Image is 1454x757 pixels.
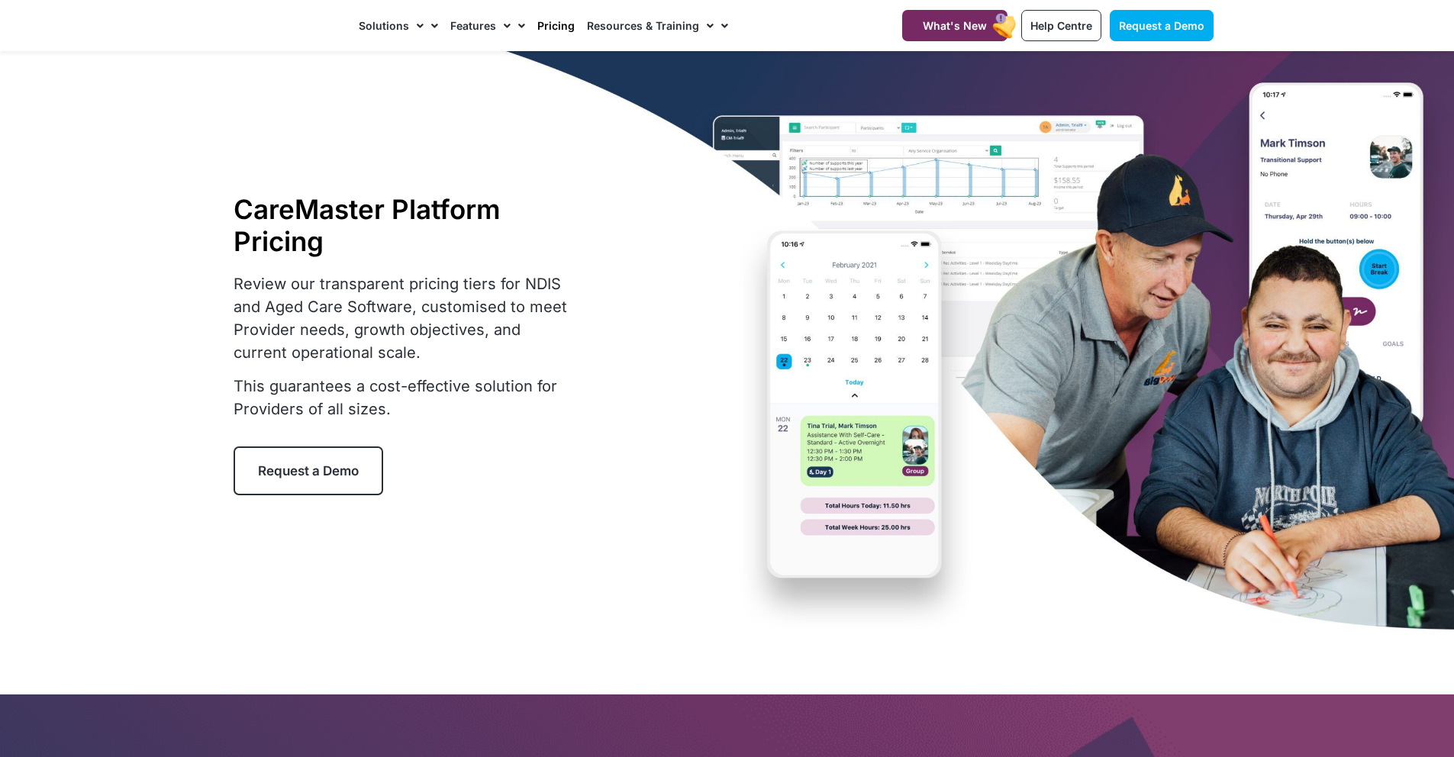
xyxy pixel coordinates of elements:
img: CareMaster Logo [241,14,344,37]
h1: CareMaster Platform Pricing [234,193,577,257]
span: Request a Demo [258,463,359,478]
span: Help Centre [1030,19,1092,32]
a: What's New [902,10,1007,41]
p: Review our transparent pricing tiers for NDIS and Aged Care Software, customised to meet Provider... [234,272,577,364]
p: This guarantees a cost-effective solution for Providers of all sizes. [234,375,577,420]
a: Help Centre [1021,10,1101,41]
a: Request a Demo [1110,10,1214,41]
span: Request a Demo [1119,19,1204,32]
a: Request a Demo [234,446,383,495]
span: What's New [923,19,987,32]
